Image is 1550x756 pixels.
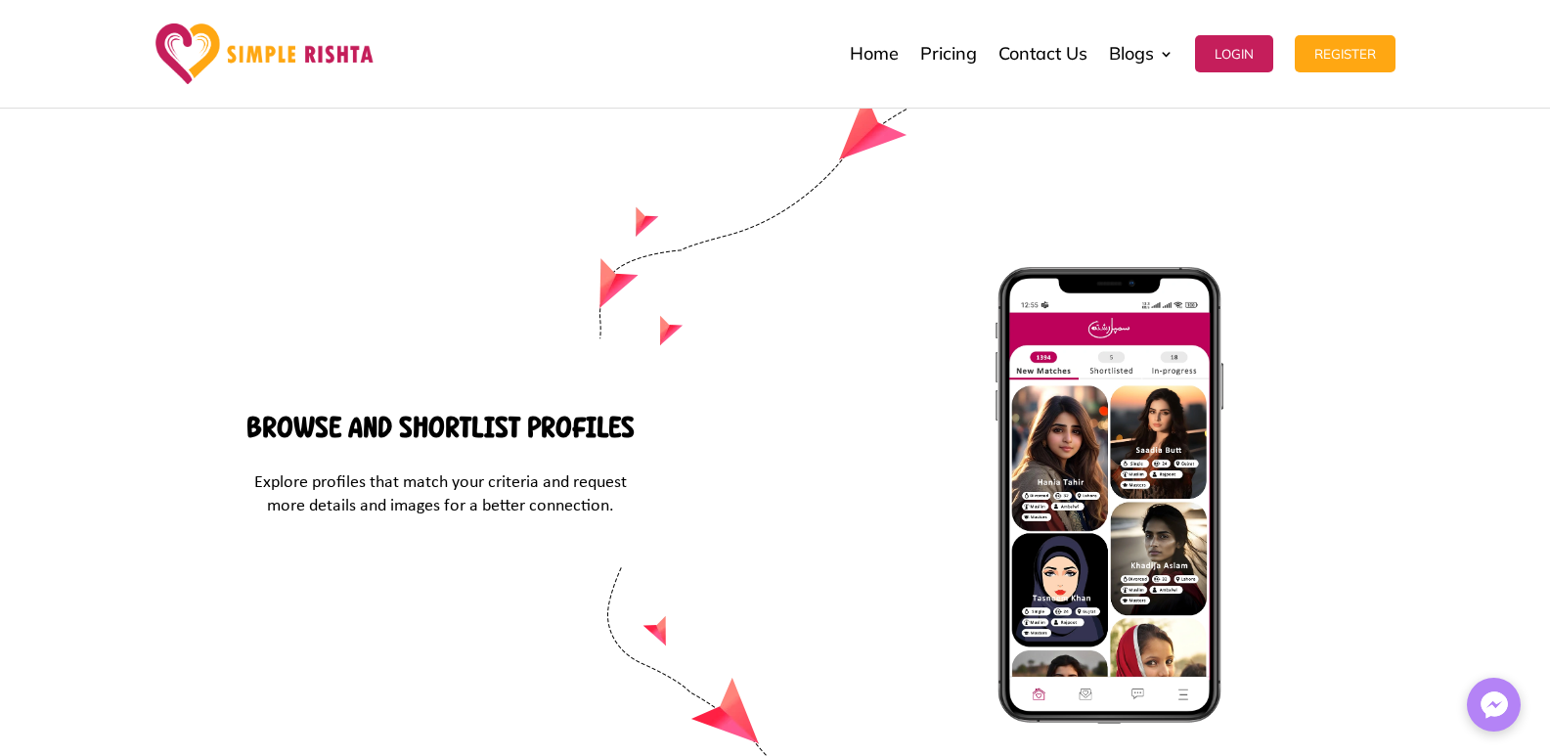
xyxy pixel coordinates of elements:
[1109,5,1174,103] a: Blogs
[1195,5,1273,103] a: Login
[246,411,635,444] strong: Browse and Shortlist Profiles
[920,5,977,103] a: Pricing
[998,5,1087,103] a: Contact Us
[1295,35,1395,72] button: Register
[254,473,627,515] span: Explore profiles that match your criteria and request more details and images for a better connec...
[850,5,899,103] a: Home
[996,267,1223,725] img: Browse-and-Shortlist-Profiles
[1295,5,1395,103] a: Register
[1475,686,1514,725] img: Messenger
[1195,35,1273,72] button: Login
